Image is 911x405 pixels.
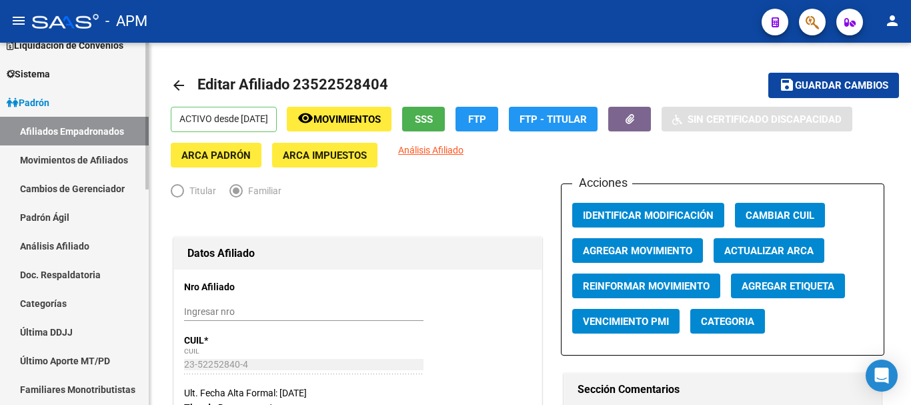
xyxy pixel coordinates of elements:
div: Open Intercom Messenger [866,360,898,392]
span: Reinformar Movimiento [583,280,710,292]
span: FTP - Titular [520,113,587,125]
span: ARCA Padrón [181,149,251,161]
span: ARCA Impuestos [283,149,367,161]
button: Identificar Modificación [572,203,724,228]
h1: Sección Comentarios [578,379,868,400]
button: FTP - Titular [509,107,598,131]
span: FTP [468,113,486,125]
span: Agregar Etiqueta [742,280,834,292]
button: SSS [402,107,445,131]
span: Editar Afiliado 23522528404 [197,76,388,93]
span: Agregar Movimiento [583,245,692,257]
mat-icon: save [779,77,795,93]
span: Movimientos [313,113,381,125]
span: Análisis Afiliado [398,145,464,155]
span: SSS [415,113,433,125]
span: Padrón [7,95,49,110]
p: ACTIVO desde [DATE] [171,107,277,132]
span: - APM [105,7,147,36]
span: Actualizar ARCA [724,245,814,257]
mat-icon: menu [11,13,27,29]
mat-radio-group: Elija una opción [171,188,295,199]
button: Actualizar ARCA [714,238,824,263]
span: Guardar cambios [795,80,888,92]
button: Guardar cambios [768,73,899,97]
mat-icon: arrow_back [171,77,187,93]
p: Nro Afiliado [184,280,288,294]
span: Sistema [7,67,50,81]
span: Familiar [243,183,281,198]
span: Vencimiento PMI [583,316,669,328]
h3: Acciones [572,173,632,192]
button: Agregar Etiqueta [731,274,845,298]
button: Agregar Movimiento [572,238,703,263]
span: Cambiar CUIL [746,210,814,222]
span: Liquidación de Convenios [7,38,123,53]
button: Categoria [690,309,765,334]
span: Sin Certificado Discapacidad [688,113,842,125]
p: CUIL [184,333,288,348]
button: ARCA Padrón [171,143,261,167]
h1: Datos Afiliado [187,243,528,264]
button: FTP [455,107,498,131]
button: Vencimiento PMI [572,309,680,334]
span: Categoria [701,316,754,328]
button: Cambiar CUIL [735,203,825,228]
mat-icon: remove_red_eye [297,110,313,126]
button: Reinformar Movimiento [572,274,720,298]
div: Ult. Fecha Alta Formal: [DATE] [184,386,532,400]
button: Movimientos [287,107,391,131]
button: Sin Certificado Discapacidad [662,107,852,131]
mat-icon: person [884,13,900,29]
span: Identificar Modificación [583,210,714,222]
span: Titular [184,183,216,198]
button: ARCA Impuestos [272,143,377,167]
